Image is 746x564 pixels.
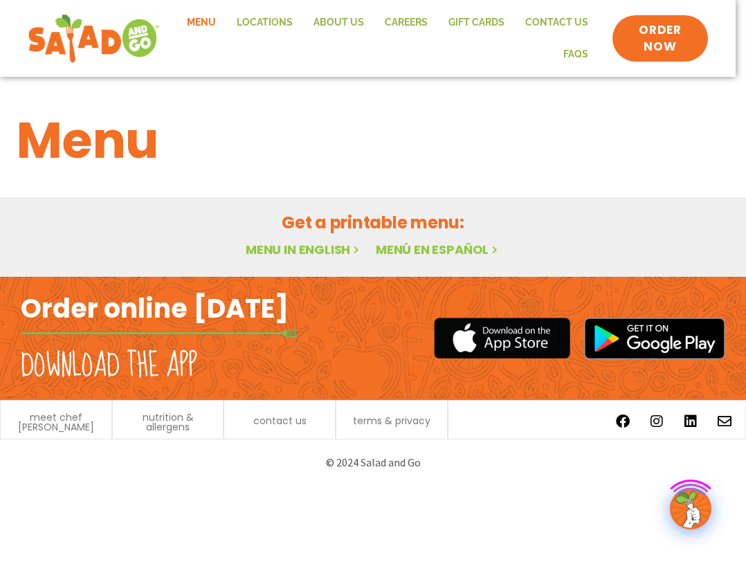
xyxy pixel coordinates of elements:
a: Menu in English [246,241,362,258]
h2: Order online [DATE] [21,291,289,325]
nav: Menu [174,7,599,70]
h2: Download the app [21,347,197,385]
a: Menú en español [376,241,500,258]
a: Contact Us [515,7,599,39]
a: About Us [303,7,374,39]
a: Locations [226,7,303,39]
img: fork [21,329,298,337]
a: Careers [374,7,438,39]
span: ORDER NOW [626,22,694,55]
a: GIFT CARDS [438,7,515,39]
a: Menu [176,7,226,39]
a: nutrition & allergens [120,412,217,432]
p: © 2024 Salad and Go [14,453,732,472]
img: appstore [434,316,570,361]
a: ORDER NOW [612,15,708,62]
a: FAQs [553,39,599,71]
img: google_play [584,318,725,359]
img: new-SAG-logo-768×292 [28,11,160,66]
a: contact us [253,416,307,426]
a: meet chef [PERSON_NAME] [8,412,104,432]
h2: Get a printable menu: [17,210,729,235]
h1: Menu [17,103,729,178]
a: terms & privacy [353,416,430,426]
